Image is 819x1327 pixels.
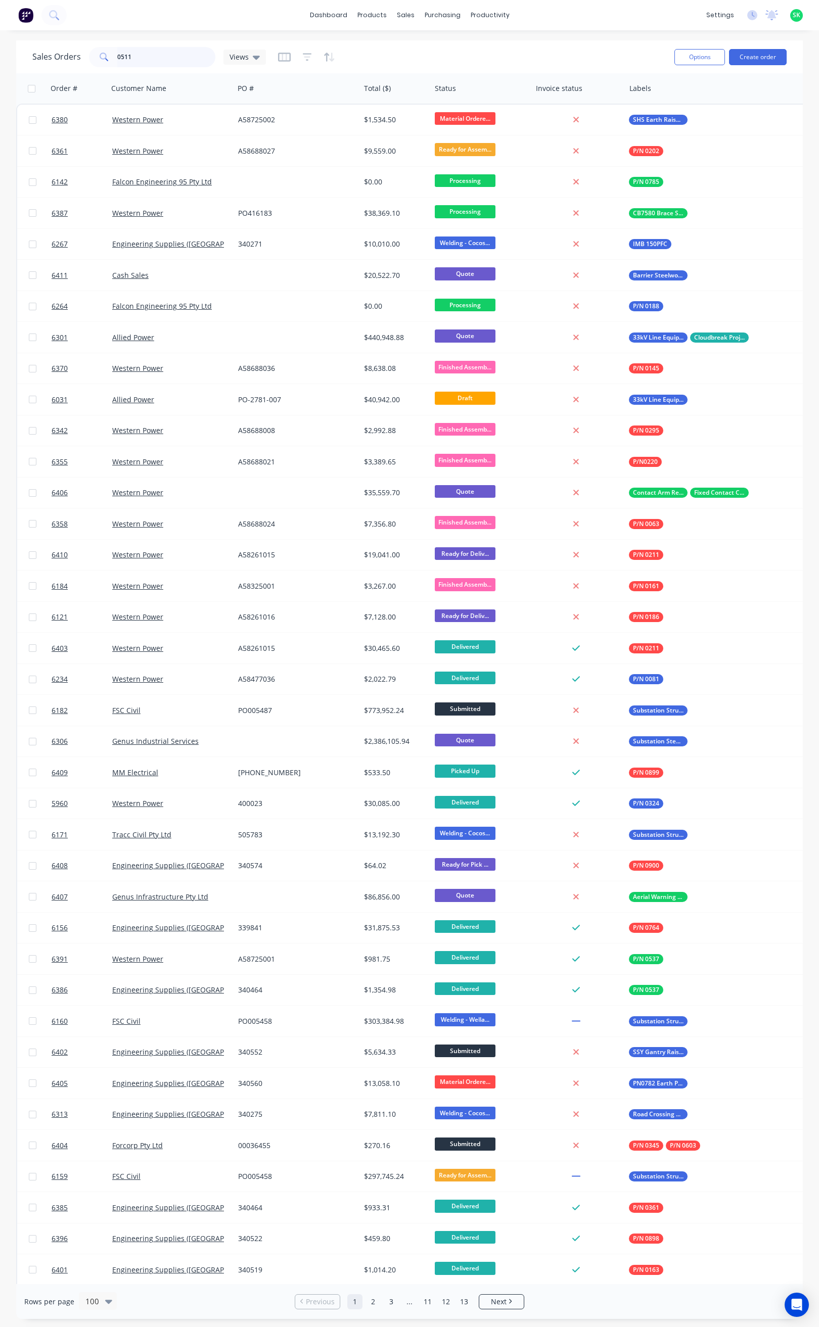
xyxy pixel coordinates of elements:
div: $19,041.00 [364,550,423,560]
span: 6370 [52,363,68,373]
span: 33kV Line Equipment [633,333,684,343]
a: 5960 [52,788,112,819]
span: Contact Arm Refurb & Collars [633,488,684,498]
a: FSC Civil [112,705,141,715]
a: 6387 [52,198,112,228]
span: Submitted [435,702,495,715]
button: Substation Structural Steel [629,830,688,840]
a: 6401 [52,1255,112,1285]
a: 6171 [52,820,112,850]
button: P/N 0785 [629,177,663,187]
a: Engineering Supplies ([GEOGRAPHIC_DATA]) Pty Ltd [112,239,285,249]
a: 6264 [52,291,112,321]
a: Forcorp Pty Ltd [112,1141,163,1150]
div: Total ($) [364,83,391,93]
span: Finished Assemb... [435,516,495,529]
div: 340271 [238,239,350,249]
a: Engineering Supplies ([GEOGRAPHIC_DATA]) Pty Ltd [112,985,285,994]
button: P/N 0063 [629,519,663,529]
div: products [352,8,392,23]
span: P/N 0081 [633,674,659,684]
button: P/N 0161 [629,581,663,591]
span: P/N 0295 [633,425,659,436]
a: FSC Civil [112,1171,141,1181]
a: 6121 [52,602,112,632]
div: A58688021 [238,457,350,467]
div: 340574 [238,861,350,871]
a: Allied Power [112,395,154,404]
span: 6411 [52,270,68,280]
a: 6306 [52,726,112,756]
button: P/N 0537 [629,954,663,964]
a: Genus Industrial Services [112,736,199,746]
div: $2,386,105.94 [364,736,423,746]
div: PO416183 [238,208,350,218]
a: 6409 [52,757,112,788]
span: P/N 0161 [633,581,659,591]
span: P/N 0785 [633,177,659,187]
a: dashboard [305,8,352,23]
button: Road Crossing Signs [629,1109,688,1119]
div: A58688008 [238,425,350,436]
a: 6405 [52,1068,112,1099]
div: $0.00 [364,301,423,311]
button: 33kV Line EquipmentCloudbreak Project [629,333,749,343]
div: $3,389.65 [364,457,423,467]
a: Western Power [112,612,163,622]
a: 6391 [52,944,112,974]
span: 6386 [52,985,68,995]
div: $13,192.30 [364,830,423,840]
a: Allied Power [112,333,154,342]
a: Engineering Supplies ([GEOGRAPHIC_DATA]) Pty Ltd [112,861,285,870]
span: SHS Earth Raisers [633,115,684,125]
span: Substation Structural Steel [633,1171,684,1181]
span: P/N 0603 [670,1141,696,1151]
span: 6031 [52,395,68,405]
a: Western Power [112,363,163,373]
span: SSY Gantry Raiser Bracket [633,1047,684,1057]
span: 6406 [52,488,68,498]
span: Ready for Deliv... [435,547,495,560]
span: Substation Structural Steel [633,830,684,840]
span: 6342 [52,425,68,436]
a: 6406 [52,478,112,508]
span: 6408 [52,861,68,871]
a: Tracc Civil Pty Ltd [112,830,171,839]
button: P/N0220 [629,457,662,467]
a: 6234 [52,664,112,694]
a: Page 13 [457,1294,472,1309]
a: 6402 [52,1037,112,1067]
a: 6407 [52,882,112,912]
button: Substation Structural Steel [629,705,688,716]
div: A58688027 [238,146,350,156]
a: Western Power [112,550,163,559]
a: 6386 [52,975,112,1005]
a: Page 2 [366,1294,381,1309]
a: Page 12 [438,1294,453,1309]
span: 6301 [52,333,68,343]
div: A58688036 [238,363,350,373]
a: 6358 [52,509,112,539]
a: 6159 [52,1161,112,1192]
a: MM Electrical [112,768,158,777]
a: 6313 [52,1099,112,1129]
span: P/N 0900 [633,861,659,871]
a: 6267 [52,229,112,259]
span: 6160 [52,1016,68,1026]
div: $1,534.50 [364,115,423,125]
a: 6142 [52,167,112,197]
span: 6403 [52,643,68,653]
span: 6171 [52,830,68,840]
div: [PHONE_NUMBER] [238,768,350,778]
a: Western Power [112,798,163,808]
button: P/N 0202 [629,146,663,156]
a: Western Power [112,581,163,591]
span: Welding - Cocos... [435,827,495,839]
div: A58688024 [238,519,350,529]
div: 505783 [238,830,350,840]
span: Quote [435,267,495,280]
span: 6182 [52,705,68,716]
span: 6410 [52,550,68,560]
a: Falcon Engineering 95 Pty Ltd [112,301,212,311]
a: Page 3 [384,1294,399,1309]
